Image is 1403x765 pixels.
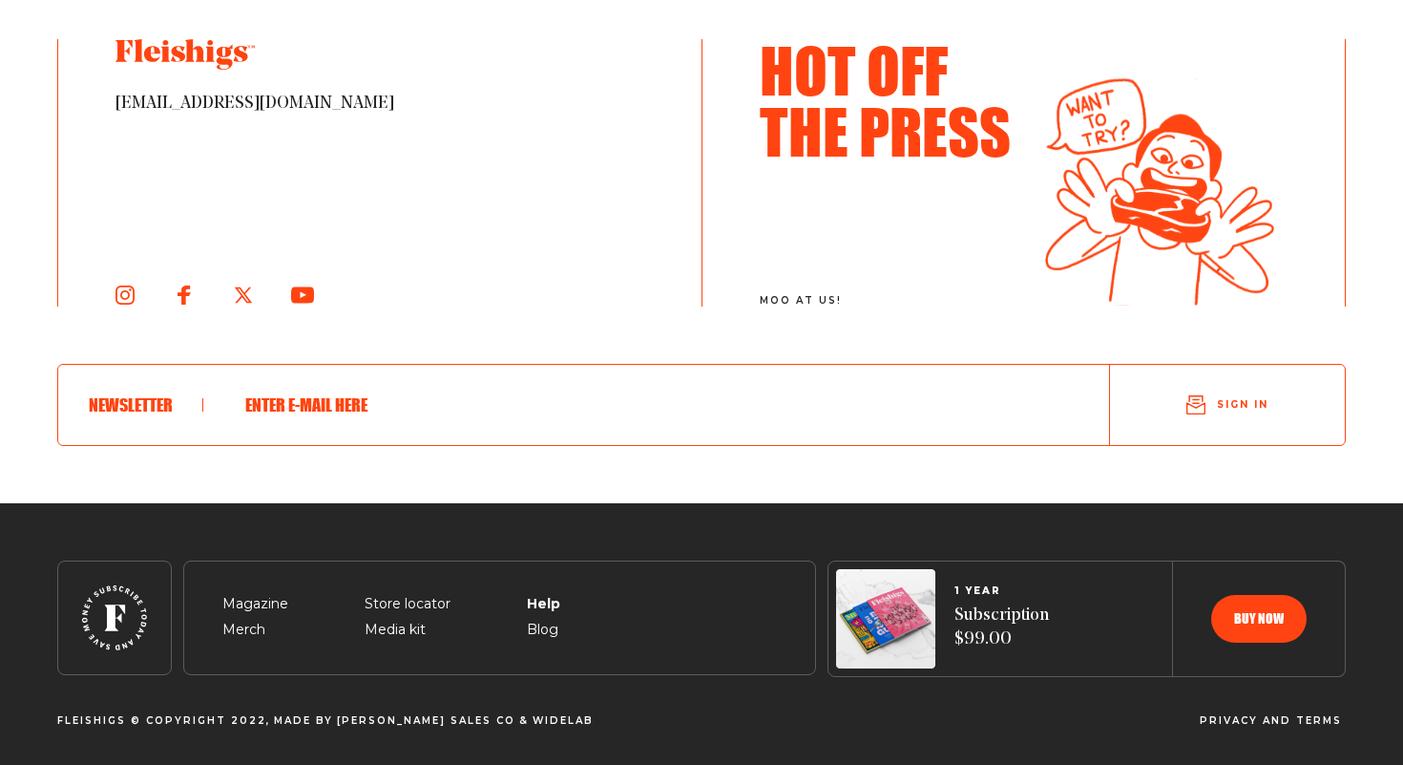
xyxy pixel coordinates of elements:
[266,715,270,727] span: ,
[57,715,266,727] span: Fleishigs © Copyright 2022
[234,380,1048,430] input: Enter e-mail here
[527,621,558,638] a: Blog
[365,595,450,612] a: Store locator
[533,715,594,727] span: Widelab
[222,619,265,642] span: Merch
[222,595,288,612] a: Magazine
[365,593,450,616] span: Store locator
[274,715,333,727] span: Made By
[1234,612,1284,626] span: Buy now
[337,715,515,727] span: [PERSON_NAME] Sales CO
[760,295,1016,307] span: moo at us!
[1217,397,1268,412] span: Sign in
[222,593,288,616] span: Magazine
[760,39,1016,161] h3: Hot Off The Press
[222,621,265,638] a: Merch
[954,585,1049,597] span: 1 YEAR
[519,715,529,727] span: &
[89,394,203,415] h6: Newsletter
[836,569,935,669] img: Magazines image
[1200,715,1342,725] a: Privacy and terms
[954,605,1049,651] span: Subscription $99.00
[527,619,558,642] span: Blog
[365,619,426,642] span: Media kit
[365,621,426,638] a: Media kit
[1200,715,1342,727] span: Privacy and terms
[1110,372,1345,437] button: Sign in
[1211,595,1307,643] button: Buy now
[533,714,594,727] a: Widelab
[337,714,515,727] a: [PERSON_NAME] Sales CO
[115,93,644,116] span: [EMAIL_ADDRESS][DOMAIN_NAME]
